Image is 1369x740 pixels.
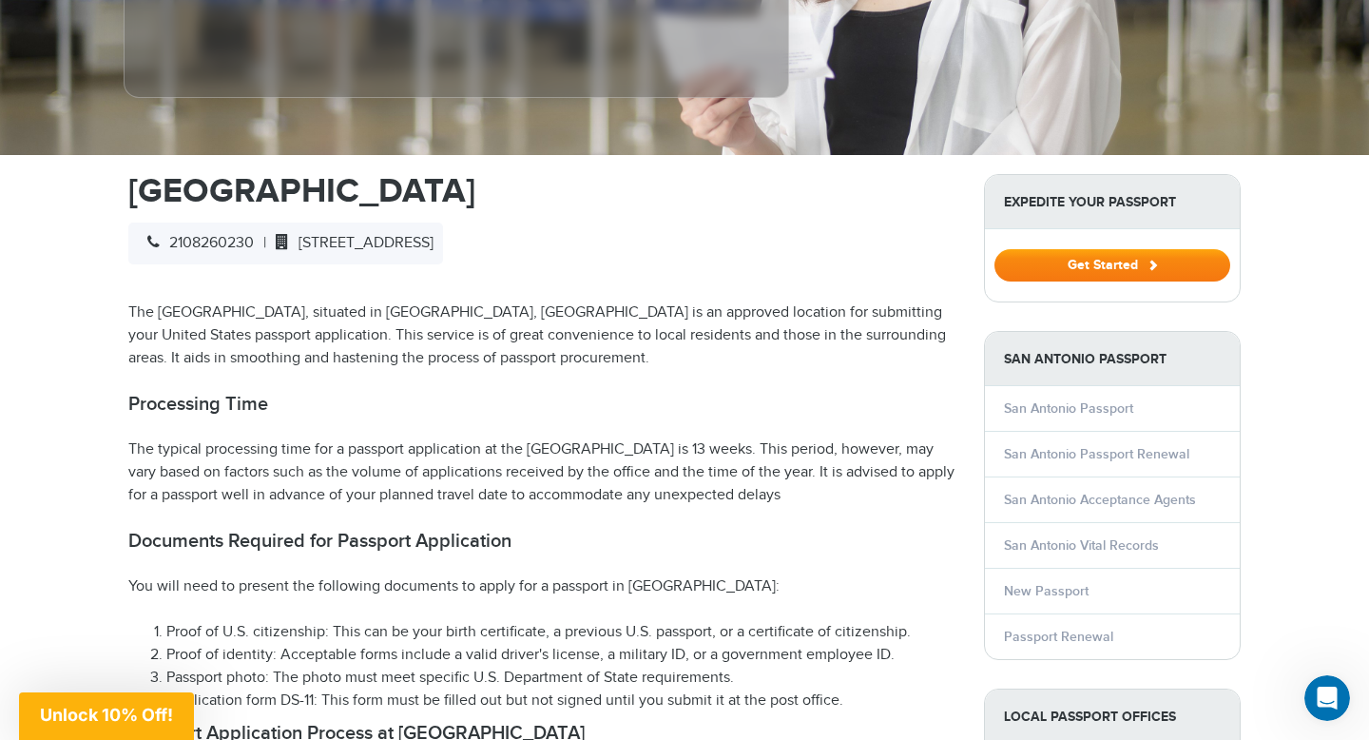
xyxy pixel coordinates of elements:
a: San Antonio Passport [1004,400,1133,417]
h2: Processing Time [128,393,955,416]
a: San Antonio Passport Renewal [1004,446,1189,462]
a: San Antonio Acceptance Agents [1004,492,1196,508]
a: San Antonio Vital Records [1004,537,1159,554]
li: Proof of identity: Acceptable forms include a valid driver's license, a military ID, or a governm... [166,644,955,667]
div: Unlock 10% Off! [19,692,194,740]
a: Passport Renewal [1004,629,1113,645]
span: [STREET_ADDRESS] [266,234,434,252]
p: The typical processing time for a passport application at the [GEOGRAPHIC_DATA] is 13 weeks. This... [128,438,955,507]
strong: San Antonio Passport [985,332,1240,386]
a: Get Started [994,257,1230,272]
span: 2108260230 [138,234,254,252]
li: Proof of U.S. citizenship: This can be your birth certificate, a previous U.S. passport, or a cer... [166,621,955,644]
span: Unlock 10% Off! [40,705,173,725]
p: The [GEOGRAPHIC_DATA], situated in [GEOGRAPHIC_DATA], [GEOGRAPHIC_DATA] is an approved location f... [128,302,955,370]
a: New Passport [1004,583,1089,599]
li: Passport photo: The photo must meet specific U.S. Department of State requirements. [166,667,955,690]
strong: Expedite Your Passport [985,175,1240,229]
h1: [GEOGRAPHIC_DATA] [128,174,955,208]
li: Application form DS-11: This form must be filled out but not signed until you submit it at the po... [166,690,955,712]
h2: Documents Required for Passport Application [128,530,955,553]
p: You will need to present the following documents to apply for a passport in [GEOGRAPHIC_DATA]: [128,575,955,598]
iframe: Intercom live chat [1304,675,1350,721]
button: Get Started [994,249,1230,282]
div: | [128,223,443,264]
